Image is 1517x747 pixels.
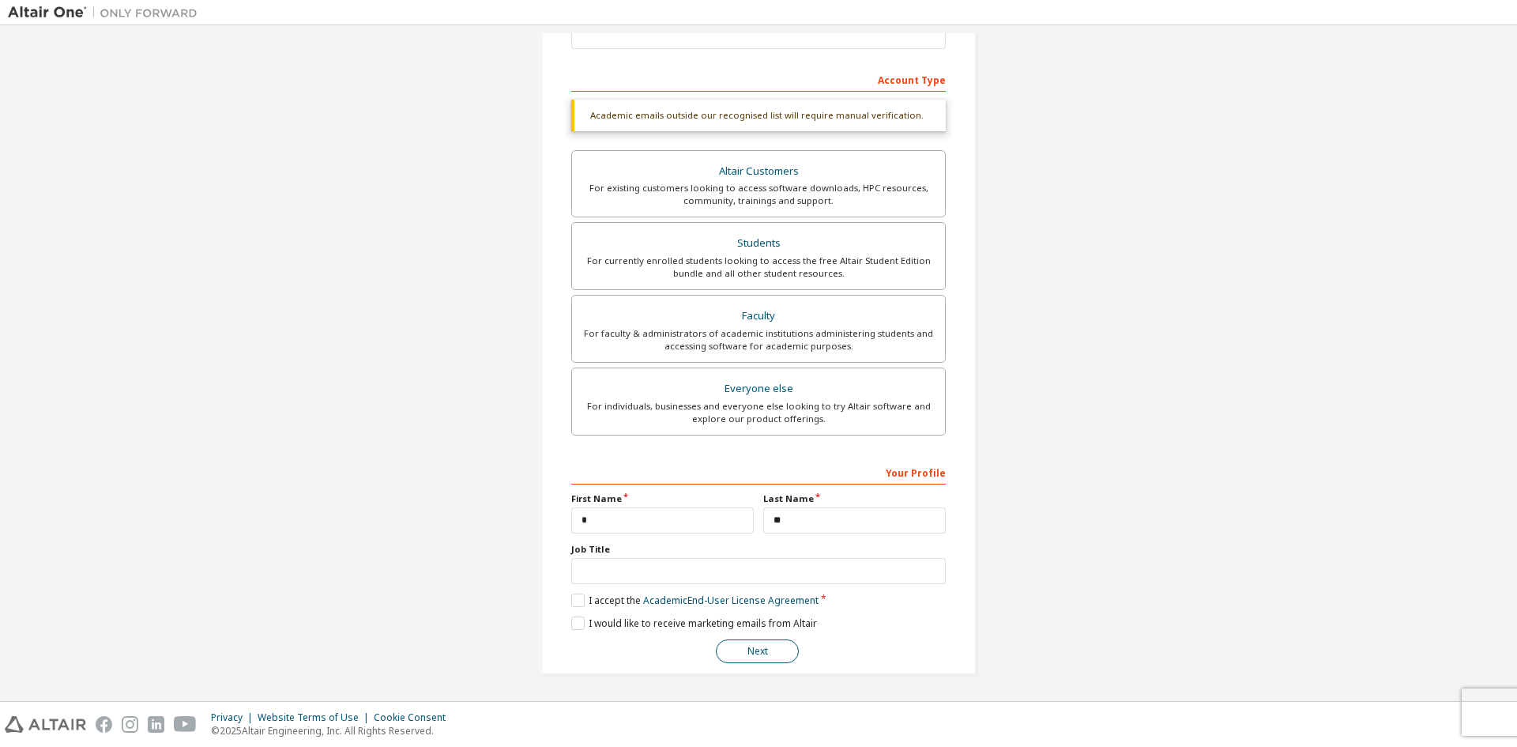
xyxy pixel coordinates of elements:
img: Altair One [8,5,205,21]
div: Your Profile [571,459,946,485]
label: I would like to receive marketing emails from Altair [571,617,817,630]
label: Last Name [763,492,946,505]
button: Next [716,639,799,663]
label: First Name [571,492,754,505]
div: Altair Customers [582,160,935,183]
div: Cookie Consent [374,711,455,724]
div: Privacy [211,711,258,724]
img: altair_logo.svg [5,716,86,733]
div: Academic emails outside our recognised list will require manual verification. [571,100,946,131]
div: Account Type [571,66,946,92]
div: Faculty [582,305,935,327]
img: linkedin.svg [148,716,164,733]
div: Website Terms of Use [258,711,374,724]
label: Job Title [571,543,946,556]
img: facebook.svg [96,716,112,733]
div: For currently enrolled students looking to access the free Altair Student Edition bundle and all ... [582,255,935,280]
div: For individuals, businesses and everyone else looking to try Altair software and explore our prod... [582,400,935,425]
div: For faculty & administrators of academic institutions administering students and accessing softwa... [582,327,935,353]
div: Everyone else [582,378,935,400]
img: youtube.svg [174,716,197,733]
div: Students [582,232,935,255]
div: For existing customers looking to access software downloads, HPC resources, community, trainings ... [582,182,935,207]
label: I accept the [571,594,819,607]
p: © 2025 Altair Engineering, Inc. All Rights Reserved. [211,724,455,738]
img: instagram.svg [122,716,138,733]
a: Academic End-User License Agreement [643,594,819,607]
